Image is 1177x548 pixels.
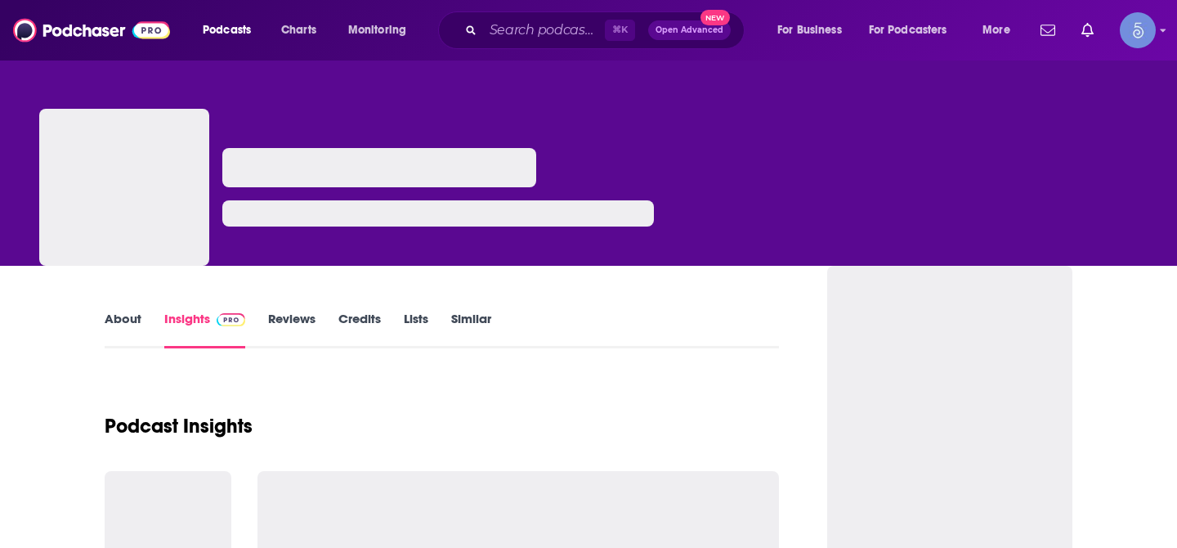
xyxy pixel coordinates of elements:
a: Show notifications dropdown [1075,16,1100,44]
a: Credits [338,311,381,348]
button: open menu [337,17,427,43]
a: Reviews [268,311,316,348]
span: New [700,10,730,25]
h1: Podcast Insights [105,414,253,438]
img: Podchaser - Follow, Share and Rate Podcasts [13,15,170,46]
span: Open Advanced [656,26,723,34]
input: Search podcasts, credits, & more... [483,17,605,43]
a: Lists [404,311,428,348]
a: About [105,311,141,348]
span: For Business [777,19,842,42]
button: open menu [191,17,272,43]
button: Open AdvancedNew [648,20,731,40]
span: Podcasts [203,19,251,42]
span: For Podcasters [869,19,947,42]
a: Similar [451,311,491,348]
div: Search podcasts, credits, & more... [454,11,760,49]
span: More [982,19,1010,42]
a: InsightsPodchaser Pro [164,311,245,348]
img: User Profile [1120,12,1156,48]
button: Show profile menu [1120,12,1156,48]
span: ⌘ K [605,20,635,41]
span: Logged in as Spiral5-G1 [1120,12,1156,48]
button: open menu [766,17,862,43]
button: open menu [858,17,971,43]
a: Charts [271,17,326,43]
button: open menu [971,17,1031,43]
img: Podchaser Pro [217,313,245,326]
a: Show notifications dropdown [1034,16,1062,44]
span: Charts [281,19,316,42]
span: Monitoring [348,19,406,42]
